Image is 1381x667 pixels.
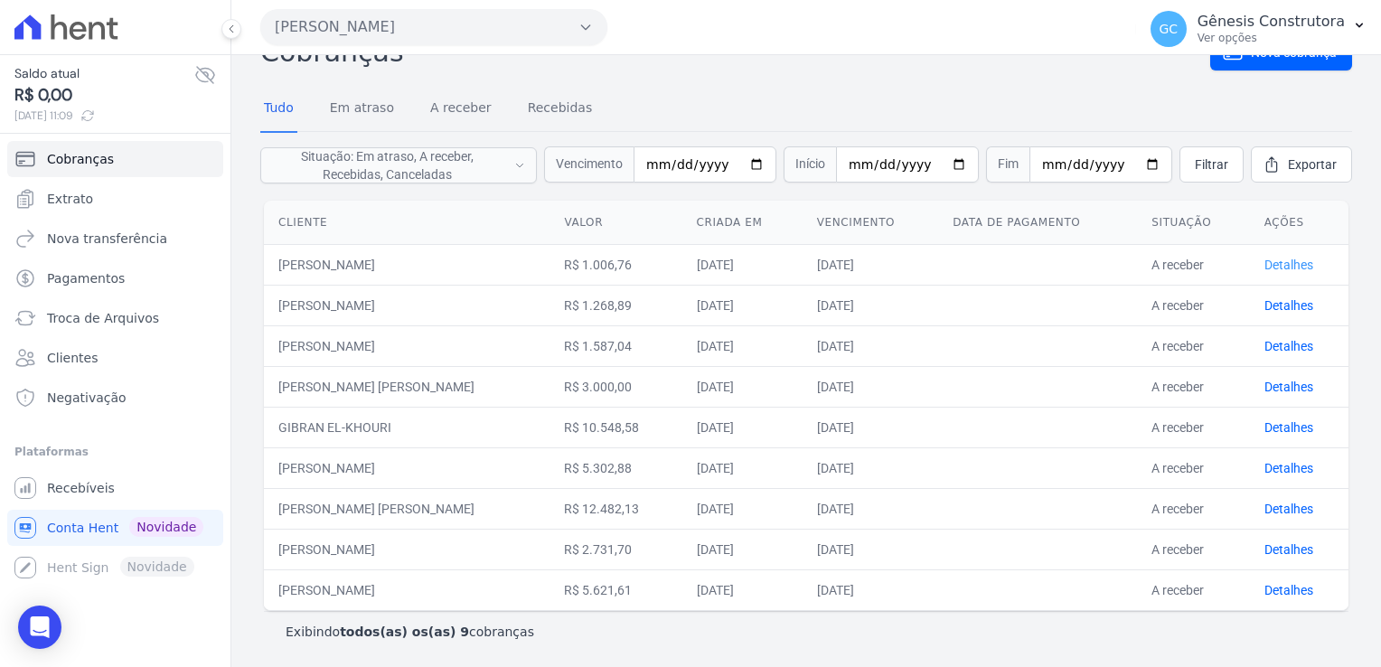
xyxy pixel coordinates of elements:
[1159,23,1178,35] span: GC
[286,623,534,641] p: Exibindo cobranças
[1198,13,1345,31] p: Gênesis Construtora
[264,569,550,610] td: [PERSON_NAME]
[682,447,803,488] td: [DATE]
[550,325,681,366] td: R$ 1.587,04
[47,230,167,248] span: Nova transferência
[1264,583,1313,597] a: Detalhes
[47,150,114,168] span: Cobranças
[1251,146,1352,183] a: Exportar
[803,285,938,325] td: [DATE]
[7,470,223,506] a: Recebíveis
[524,86,597,133] a: Recebidas
[550,366,681,407] td: R$ 3.000,00
[47,190,93,208] span: Extrato
[1264,420,1313,435] a: Detalhes
[1264,461,1313,475] a: Detalhes
[1137,366,1249,407] td: A receber
[544,146,634,183] span: Vencimento
[1288,155,1337,174] span: Exportar
[1195,155,1228,174] span: Filtrar
[14,64,194,83] span: Saldo atual
[784,146,836,183] span: Início
[47,349,98,367] span: Clientes
[264,366,550,407] td: [PERSON_NAME] [PERSON_NAME]
[682,244,803,285] td: [DATE]
[682,325,803,366] td: [DATE]
[682,569,803,610] td: [DATE]
[7,221,223,257] a: Nova transferência
[1264,339,1313,353] a: Detalhes
[550,407,681,447] td: R$ 10.548,58
[682,529,803,569] td: [DATE]
[803,488,938,529] td: [DATE]
[550,285,681,325] td: R$ 1.268,89
[47,479,115,497] span: Recebíveis
[1137,407,1249,447] td: A receber
[7,300,223,336] a: Troca de Arquivos
[47,519,118,537] span: Conta Hent
[1137,201,1249,245] th: Situação
[550,244,681,285] td: R$ 1.006,76
[1264,380,1313,394] a: Detalhes
[427,86,495,133] a: A receber
[14,141,216,586] nav: Sidebar
[1264,542,1313,557] a: Detalhes
[260,9,607,45] button: [PERSON_NAME]
[550,529,681,569] td: R$ 2.731,70
[803,529,938,569] td: [DATE]
[682,488,803,529] td: [DATE]
[47,389,127,407] span: Negativação
[1137,325,1249,366] td: A receber
[1198,31,1345,45] p: Ver opções
[7,340,223,376] a: Clientes
[1137,529,1249,569] td: A receber
[1264,502,1313,516] a: Detalhes
[47,309,159,327] span: Troca de Arquivos
[264,447,550,488] td: [PERSON_NAME]
[264,244,550,285] td: [PERSON_NAME]
[47,269,125,287] span: Pagamentos
[129,517,203,537] span: Novidade
[264,407,550,447] td: GIBRAN EL-KHOURI
[682,366,803,407] td: [DATE]
[803,569,938,610] td: [DATE]
[7,380,223,416] a: Negativação
[264,325,550,366] td: [PERSON_NAME]
[326,86,398,133] a: Em atraso
[1137,244,1249,285] td: A receber
[7,181,223,217] a: Extrato
[18,606,61,649] div: Open Intercom Messenger
[1137,447,1249,488] td: A receber
[260,147,537,183] button: Situação: Em atraso, A receber, Recebidas, Canceladas
[803,366,938,407] td: [DATE]
[1250,201,1348,245] th: Ações
[682,201,803,245] th: Criada em
[264,488,550,529] td: [PERSON_NAME] [PERSON_NAME]
[14,441,216,463] div: Plataformas
[986,146,1029,183] span: Fim
[1137,488,1249,529] td: A receber
[264,529,550,569] td: [PERSON_NAME]
[803,201,938,245] th: Vencimento
[1179,146,1244,183] a: Filtrar
[1137,569,1249,610] td: A receber
[682,285,803,325] td: [DATE]
[550,447,681,488] td: R$ 5.302,88
[14,83,194,108] span: R$ 0,00
[1264,258,1313,272] a: Detalhes
[803,325,938,366] td: [DATE]
[7,260,223,296] a: Pagamentos
[550,488,681,529] td: R$ 12.482,13
[272,147,503,183] span: Situação: Em atraso, A receber, Recebidas, Canceladas
[550,201,681,245] th: Valor
[7,141,223,177] a: Cobranças
[260,86,297,133] a: Tudo
[1264,298,1313,313] a: Detalhes
[803,447,938,488] td: [DATE]
[1137,285,1249,325] td: A receber
[550,569,681,610] td: R$ 5.621,61
[1136,4,1381,54] button: GC Gênesis Construtora Ver opções
[7,510,223,546] a: Conta Hent Novidade
[14,108,194,124] span: [DATE] 11:09
[682,407,803,447] td: [DATE]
